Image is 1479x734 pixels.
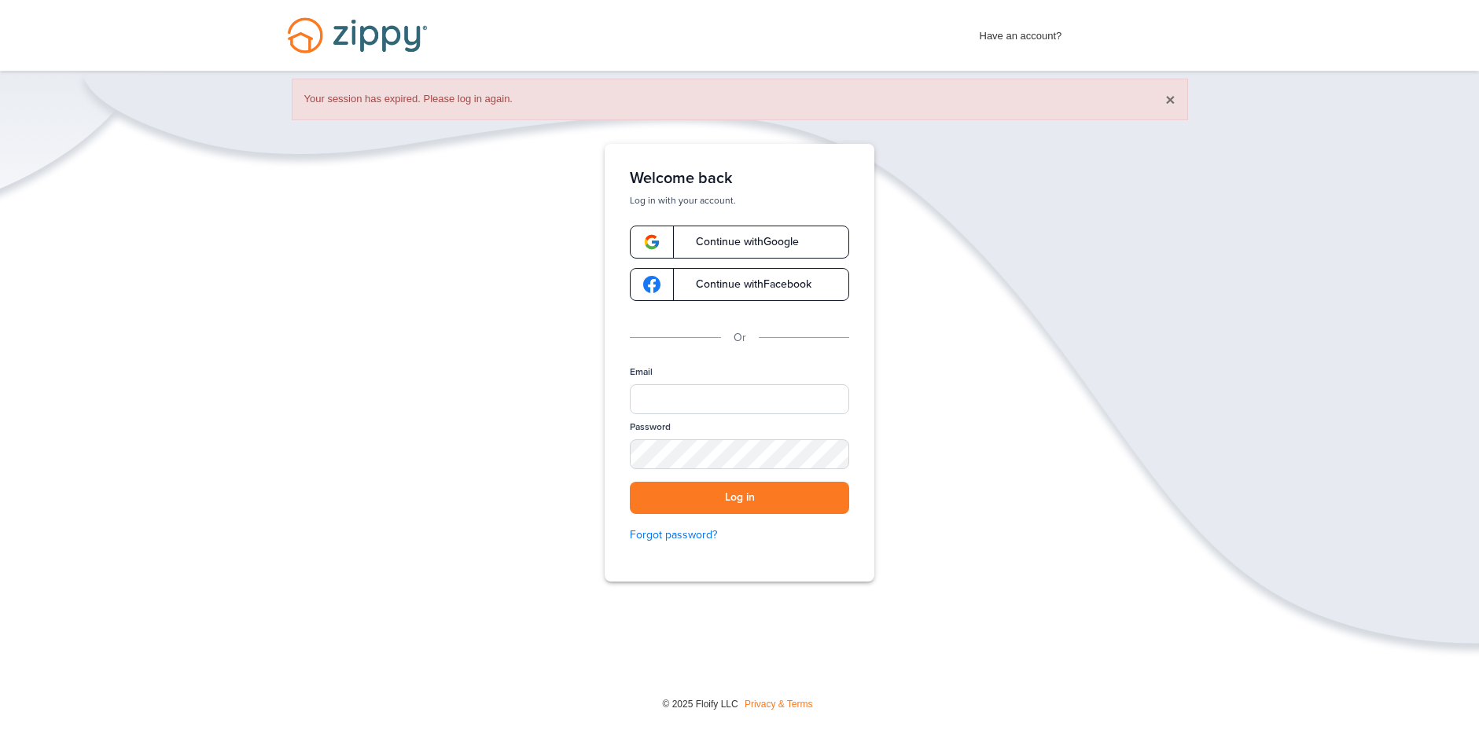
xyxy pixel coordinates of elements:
[643,276,660,293] img: google-logo
[630,365,653,379] label: Email
[734,329,746,347] p: Or
[630,527,849,544] a: Forgot password?
[630,226,849,259] a: google-logoContinue withGoogle
[662,699,738,710] span: © 2025 Floify LLC
[630,439,849,469] input: Password
[630,384,849,414] input: Email
[745,699,812,710] a: Privacy & Terms
[643,233,660,251] img: google-logo
[630,420,671,434] label: Password
[630,482,849,514] button: Log in
[630,268,849,301] a: google-logoContinue withFacebook
[292,79,1188,120] div: Your session has expired. Please log in again.
[1165,91,1175,108] button: ×
[630,169,849,188] h1: Welcome back
[680,237,799,248] span: Continue with Google
[630,194,849,207] p: Log in with your account.
[980,20,1062,45] span: Have an account?
[680,279,811,290] span: Continue with Facebook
